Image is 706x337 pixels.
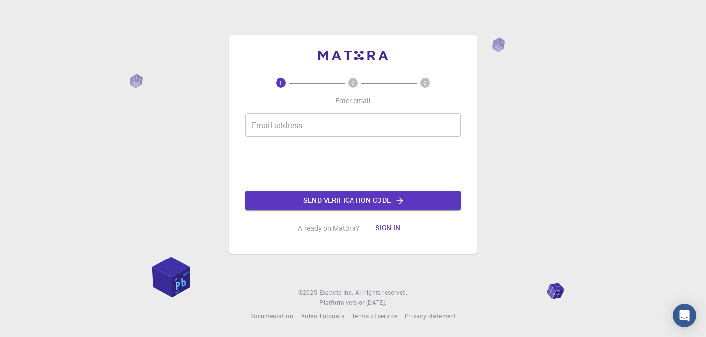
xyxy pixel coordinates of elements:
[366,298,387,306] span: [DATE] .
[250,311,293,321] a: Documentation
[278,145,428,183] iframe: reCAPTCHA
[245,191,461,210] button: Send verification code
[335,96,371,105] p: Enter email
[279,79,282,86] text: 1
[301,312,344,320] span: Video Tutorials
[405,311,456,321] a: Privacy statement
[319,298,366,308] span: Platform version
[250,312,293,320] span: Documentation
[366,298,387,308] a: [DATE].
[352,312,397,320] span: Terms of service
[352,79,354,86] text: 2
[301,311,344,321] a: Video Tutorials
[352,311,397,321] a: Terms of service
[298,288,319,298] span: © 2025
[405,312,456,320] span: Privacy statement
[367,218,408,238] button: Sign in
[355,288,408,298] span: All rights reserved.
[319,288,353,298] a: Exabyte Inc.
[673,304,696,327] div: Open Intercom Messenger
[319,288,353,296] span: Exabyte Inc.
[424,79,427,86] text: 3
[298,223,359,233] p: Already on Mat3ra?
